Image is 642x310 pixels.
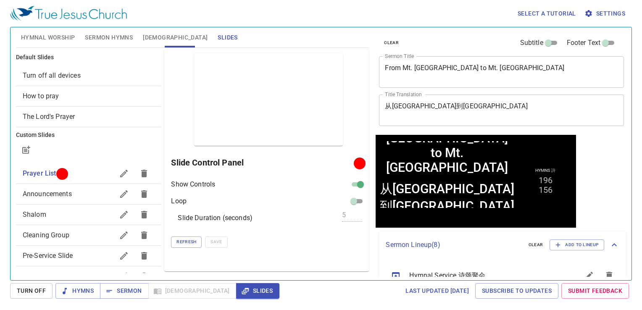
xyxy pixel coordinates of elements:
span: Service Slides [23,272,65,280]
span: Prayer List [23,169,56,177]
span: Shalom [23,210,46,218]
span: Refresh [176,238,196,246]
button: Select a tutorial [514,6,579,21]
button: Sermon [100,283,148,299]
span: Last updated [DATE] [405,286,469,296]
div: Prayer List [16,163,161,184]
span: Cleaning Group [23,231,69,239]
span: [object Object] [23,92,59,100]
h6: Slide Control Panel [171,156,357,169]
span: Subtitle [520,38,543,48]
span: Select a tutorial [518,8,576,19]
textarea: From Mt. [GEOGRAPHIC_DATA] to Mt. [GEOGRAPHIC_DATA] [385,64,618,80]
h6: Default Slides [16,53,161,62]
div: Cleaning Group [16,225,161,245]
textarea: 从[GEOGRAPHIC_DATA]到[GEOGRAPHIC_DATA] [385,102,618,118]
li: 156 [163,50,177,60]
li: 196 [163,41,177,50]
iframe: from-child [376,135,576,228]
a: Subscribe to Updates [475,283,558,299]
div: Pre-Service Slide [16,246,161,266]
button: Settings [583,6,629,21]
span: clear [529,241,543,249]
div: Sermon Lineup(8)clearAdd to Lineup [379,231,626,259]
h6: Custom Slides [16,131,161,140]
p: Sermon Lineup ( 8 ) [386,240,521,250]
p: Show Controls [171,179,215,189]
a: Last updated [DATE] [402,283,472,299]
p: Loop [171,196,187,206]
div: Service Slides [16,266,161,286]
span: Add to Lineup [555,241,599,249]
p: Hymns 詩 [160,33,180,39]
span: Hymns [62,286,94,296]
span: Slides [218,32,237,43]
div: Announcements [16,184,161,204]
div: 从[GEOGRAPHIC_DATA]到[GEOGRAPHIC_DATA] [3,46,139,80]
span: Sermon [107,286,142,296]
span: Announcements [23,190,72,198]
button: clear [379,38,404,48]
span: Turn Off [17,286,46,296]
span: Settings [586,8,625,19]
span: Hymnal Service 诗颂聚会 [409,271,559,281]
span: Slides [243,286,273,296]
span: [object Object] [23,113,75,121]
div: The Lord's Prayer [16,107,161,127]
span: Pre-Service Slide [23,252,73,260]
span: Footer Text [567,38,601,48]
span: [DEMOGRAPHIC_DATA] [143,32,208,43]
button: Refresh [171,236,202,247]
span: Submit Feedback [568,286,622,296]
button: Hymns [55,283,100,299]
div: Turn off all devices [16,66,161,86]
p: Slide Duration (seconds) [178,213,253,223]
button: Turn Off [10,283,53,299]
span: Sermon Hymns [85,32,133,43]
span: Subscribe to Updates [482,286,552,296]
div: How to pray [16,86,161,106]
button: clear [524,240,548,250]
span: [object Object] [23,71,81,79]
img: True Jesus Church [10,6,127,21]
span: Hymnal Worship [21,32,75,43]
div: Shalom [16,205,161,225]
button: Slides [236,283,279,299]
span: clear [384,39,399,47]
button: Add to Lineup [550,239,604,250]
a: Submit Feedback [561,283,629,299]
